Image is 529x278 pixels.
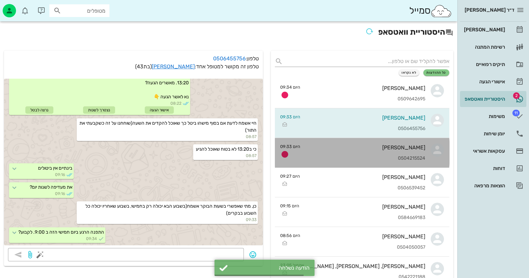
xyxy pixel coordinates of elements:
[213,55,246,62] a: 0506455756
[280,203,299,209] small: היום 09:15
[86,236,97,242] span: 09:34
[463,131,505,136] div: יומן שיחות
[78,134,256,140] small: 08:57
[513,92,520,99] span: תג
[460,56,526,72] a: תיקים רפואיים
[280,232,300,239] small: היום 08:56
[170,100,181,106] span: 08:22
[305,215,425,221] div: 0584669183
[196,146,256,152] span: כי ב13:20 לא בטוח שאוכל להגיע
[280,143,300,150] small: היום 09:33
[145,106,174,114] div: אישור הגעה
[78,120,256,133] span: היי אשמח לדעת אם בסוף מישהו ביטל כך שאוכל להקדים את השעה(שוחחנו על זה כשקבעתי את התור)
[306,85,425,91] div: [PERSON_NAME]
[463,27,505,32] div: [PERSON_NAME]
[194,153,256,159] small: 08:57
[426,71,446,75] span: כל ההודעות
[84,203,256,216] span: כן, מתי שאפשרי בשעות הבוקר אשמח(בשבוע הבא יכולה רק בחמישי, בשבוע שאחריו יכולה כל השבוע בבקרים)
[460,91,526,107] a: תגהיסטוריית וואטסאפ
[460,108,526,124] a: תגמשימות
[465,7,514,13] span: ד״ר [PERSON_NAME]
[463,79,505,84] div: אישורי הגעה
[305,185,425,191] div: 0506539452
[286,56,449,67] input: אפשר להקליד שם או טלפון...
[423,69,449,76] button: כל ההודעות
[463,183,505,188] div: הוצאות מרפאה
[280,114,300,120] small: היום 09:33
[38,165,72,171] span: בינתיים אין ביטולים
[305,174,425,180] div: [PERSON_NAME]
[463,44,505,50] div: רשימת המתנה
[280,173,300,179] small: היום 09:27
[430,4,452,18] img: SmileCloud logo
[463,96,505,102] div: היסטוריית וואטסאפ
[78,217,256,223] small: 09:33
[55,172,65,178] span: 09:16
[30,184,72,190] span: את מעדיפה לשנות יום?
[4,25,453,40] h2: היסטוריית וואטסאפ
[399,69,420,76] button: לא נקראו
[460,160,526,176] a: דוחות
[55,191,65,197] span: 09:16
[25,106,53,114] div: נרצה לבטל
[463,62,505,67] div: תיקים רפואיים
[8,55,259,63] p: טלפון:
[460,22,526,38] a: [PERSON_NAME]
[83,106,115,114] div: נצטרך לשנות
[135,63,152,70] span: (בת )
[306,115,425,121] div: [PERSON_NAME]
[512,110,520,116] span: תג
[18,229,104,235] span: התפנה הרגע ביום חמישי הזה ב 9:00. לקבוע?
[137,63,143,70] span: 43
[460,126,526,142] a: יומן שיחות
[463,166,505,171] div: דוחות
[306,96,425,102] div: 0509642695
[306,245,425,250] div: 0504050057
[402,71,417,75] span: לא נקראו
[306,126,425,132] div: 0506455756
[306,156,425,161] div: 0504215524
[460,39,526,55] a: רשימת המתנה
[20,5,24,9] span: תג
[306,233,425,240] div: [PERSON_NAME]
[310,263,425,269] div: [PERSON_NAME], [PERSON_NAME], [PERSON_NAME]
[460,178,526,194] a: הוצאות מרפאה
[280,84,300,90] small: היום 09:34
[231,265,310,271] div: הודעה נשלחה
[305,204,425,210] div: [PERSON_NAME]
[463,114,505,119] div: משימות
[409,4,452,18] div: סמייל
[306,144,425,151] div: [PERSON_NAME]
[460,74,526,90] a: אישורי הגעה
[463,148,505,154] div: עסקאות אשראי
[8,63,259,71] p: טלפון זה מקושר למטופל אחד:
[460,143,526,159] a: עסקאות אשראי
[152,63,195,70] a: [PERSON_NAME]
